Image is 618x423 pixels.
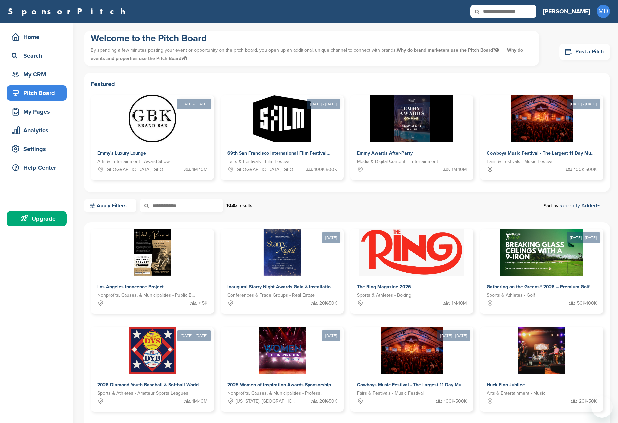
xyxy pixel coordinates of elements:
[487,382,525,388] span: Huck Finn Jubilee
[192,398,207,405] span: 1M-10M
[7,29,67,45] a: Home
[322,330,340,341] div: [DATE]
[221,316,344,412] a: [DATE] Sponsorpitch & 2025 Women of Inspiration Awards Sponsorship Nonprofits, Causes, & Municipa...
[543,4,590,19] a: [PERSON_NAME]
[357,390,424,397] span: Fairs & Festivals - Music Festival
[91,79,603,89] h2: Featured
[129,95,176,142] img: Sponsorpitch &
[543,7,590,16] h3: [PERSON_NAME]
[84,199,136,212] a: Apply Filters
[10,31,67,43] div: Home
[574,166,597,173] span: 100K-500K
[198,300,207,307] span: < 5K
[97,150,146,156] span: Emmy's Luxury Lounge
[177,99,211,109] div: [DATE] - [DATE]
[177,330,211,341] div: [DATE] - [DATE]
[97,390,188,397] span: Sports & Athletes - Amateur Sports Leagues
[322,232,340,243] div: [DATE]
[7,141,67,157] a: Settings
[357,150,413,156] span: Emmy Awards After-Party
[480,327,603,412] a: Sponsorpitch & Huck Finn Jubilee Arts & Entertainment - Music 20K-50K
[7,67,67,82] a: My CRM
[444,398,467,405] span: 100K-500K
[253,95,311,142] img: Sponsorpitch &
[487,292,535,299] span: Sports & Athletes - Golf
[227,284,333,290] span: Inaugural Starry Night Awards Gala & Installation
[106,166,169,173] span: [GEOGRAPHIC_DATA], [GEOGRAPHIC_DATA]
[7,123,67,138] a: Analytics
[221,218,344,314] a: [DATE] Sponsorpitch & Inaugural Starry Night Awards Gala & Installation Conferences & Trade Group...
[544,203,600,208] span: Sort by:
[10,143,67,155] div: Settings
[97,284,164,290] span: Los Angeles Innocence Project
[192,166,207,173] span: 1M-10M
[567,99,600,109] div: [DATE] - [DATE]
[7,104,67,119] a: My Pages
[437,330,470,341] div: [DATE] - [DATE]
[452,300,467,307] span: 1M-10M
[350,229,474,314] a: Sponsorpitch & The Ring Magazine 2026 Sports & Athletes - Boxing 1M-10M
[227,158,290,165] span: Fairs & Festivals - Film Festival
[357,284,411,290] span: The Ring Magazine 2026
[7,160,67,175] a: Help Center
[10,162,67,174] div: Help Center
[319,398,337,405] span: 20K-50K
[10,50,67,62] div: Search
[221,85,344,180] a: [DATE] - [DATE] Sponsorpitch & 69th San Francisco International Film Festival Fairs & Festivals -...
[319,300,337,307] span: 20K-50K
[350,95,474,180] a: Sponsorpitch & Emmy Awards After-Party Media & Digital Content - Entertainment 1M-10M
[226,203,237,208] strong: 1035
[579,398,597,405] span: 20K-50K
[307,99,340,109] div: [DATE] - [DATE]
[370,95,453,142] img: Sponsorpitch &
[7,48,67,63] a: Search
[129,327,176,374] img: Sponsorpitch &
[227,390,327,397] span: Nonprofits, Causes, & Municipalities - Professional Development
[97,158,170,165] span: Arts & Entertainment - Award Show
[591,396,613,418] iframe: Button to launch messaging window
[359,229,464,276] img: Sponsorpitch &
[236,166,299,173] span: [GEOGRAPHIC_DATA], [GEOGRAPHIC_DATA]
[518,327,565,374] img: Sponsorpitch &
[236,398,299,405] span: [US_STATE], [GEOGRAPHIC_DATA]
[97,382,243,388] span: 2026 Diamond Youth Baseball & Softball World Series Sponsorships
[381,327,443,374] img: Sponsorpitch &
[559,44,610,60] a: Post a Pitch
[314,166,337,173] span: 100K-500K
[91,229,214,314] a: Sponsorpitch & Los Angeles Innocence Project Nonprofits, Causes, & Municipalities - Public Benefi...
[8,7,130,16] a: SponsorPitch
[480,218,603,314] a: [DATE] - [DATE] Sponsorpitch & Gathering on the Greens® 2026 – Premium Golf & Executive Women Spo...
[227,292,315,299] span: Conferences & Trade Groups - Real Estate
[480,85,603,180] a: [DATE] - [DATE] Sponsorpitch & Cowboys Music Festival - The Largest 11 Day Music Festival in [GEO...
[350,316,474,412] a: [DATE] - [DATE] Sponsorpitch & Cowboys Music Festival - The Largest 11 Day Music Festival in [GEO...
[97,292,197,299] span: Nonprofits, Causes, & Municipalities - Public Benefit
[264,229,301,276] img: Sponsorpitch &
[7,85,67,101] a: Pitch Board
[357,292,411,299] span: Sports & Athletes - Boxing
[577,300,597,307] span: 50K-100K
[397,47,500,53] span: Why do brand marketers use the Pitch Board?
[357,158,438,165] span: Media & Digital Content - Entertainment
[134,229,171,276] img: Sponsorpitch &
[227,382,331,388] span: 2025 Women of Inspiration Awards Sponsorship
[511,95,573,142] img: Sponsorpitch &
[10,68,67,80] div: My CRM
[10,213,67,225] div: Upgrade
[7,211,67,226] a: Upgrade
[259,327,306,374] img: Sponsorpitch &
[357,382,540,388] span: Cowboys Music Festival - The Largest 11 Day Music Festival in [GEOGRAPHIC_DATA]
[487,158,553,165] span: Fairs & Festivals - Music Festival
[227,150,327,156] span: 69th San Francisco International Film Festival
[452,166,467,173] span: 1M-10M
[91,44,533,64] p: By spending a few minutes posting your event or opportunity on the pitch board, you open up an ad...
[10,87,67,99] div: Pitch Board
[500,229,583,276] img: Sponsorpitch &
[487,390,545,397] span: Arts & Entertainment - Music
[559,202,600,209] a: Recently Added
[597,5,610,18] span: MD
[91,85,214,180] a: [DATE] - [DATE] Sponsorpitch & Emmy's Luxury Lounge Arts & Entertainment - Award Show [GEOGRAPHIC...
[91,32,533,44] h1: Welcome to the Pitch Board
[567,232,600,243] div: [DATE] - [DATE]
[91,316,214,412] a: [DATE] - [DATE] Sponsorpitch & 2026 Diamond Youth Baseball & Softball World Series Sponsorships S...
[10,124,67,136] div: Analytics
